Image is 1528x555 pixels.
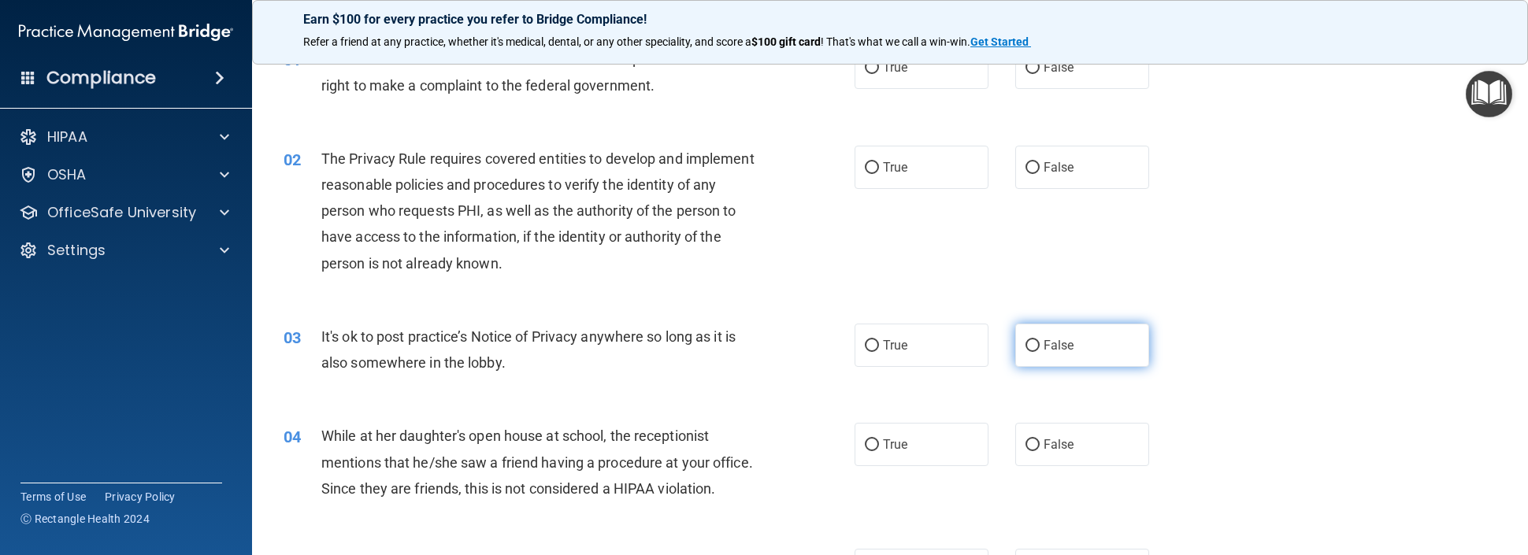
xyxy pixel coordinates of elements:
[883,437,907,452] span: True
[865,439,879,451] input: True
[1025,62,1040,74] input: False
[47,165,87,184] p: OSHA
[970,35,1031,48] a: Get Started
[19,241,229,260] a: Settings
[1044,437,1074,452] span: False
[751,35,821,48] strong: $100 gift card
[19,17,233,48] img: PMB logo
[865,340,879,352] input: True
[47,241,106,260] p: Settings
[303,35,751,48] span: Refer a friend at any practice, whether it's medical, dental, or any other speciality, and score a
[303,12,1477,27] p: Earn $100 for every practice you refer to Bridge Compliance!
[821,35,970,48] span: ! That's what we call a win-win.
[284,328,301,347] span: 03
[321,150,755,272] span: The Privacy Rule requires covered entities to develop and implement reasonable policies and proce...
[1025,162,1040,174] input: False
[47,203,196,222] p: OfficeSafe University
[883,60,907,75] span: True
[1044,338,1074,353] span: False
[321,427,753,496] span: While at her daughter's open house at school, the receptionist mentions that he/she saw a friend ...
[19,203,229,222] a: OfficeSafe University
[321,328,736,371] span: It's ok to post practice’s Notice of Privacy anywhere so long as it is also somewhere in the lobby.
[105,489,176,505] a: Privacy Policy
[1044,60,1074,75] span: False
[47,128,87,146] p: HIPAA
[284,427,301,446] span: 04
[1044,160,1074,175] span: False
[865,162,879,174] input: True
[883,160,907,175] span: True
[1025,340,1040,352] input: False
[1025,439,1040,451] input: False
[19,128,229,146] a: HIPAA
[19,165,229,184] a: OSHA
[284,150,301,169] span: 02
[20,489,86,505] a: Terms of Use
[865,62,879,74] input: True
[20,511,150,527] span: Ⓒ Rectangle Health 2024
[1466,71,1512,117] button: Open Resource Center
[46,67,156,89] h4: Compliance
[321,50,751,93] span: Patients who believe that their PHI has been compromised have the right to make a complaint to th...
[970,35,1029,48] strong: Get Started
[883,338,907,353] span: True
